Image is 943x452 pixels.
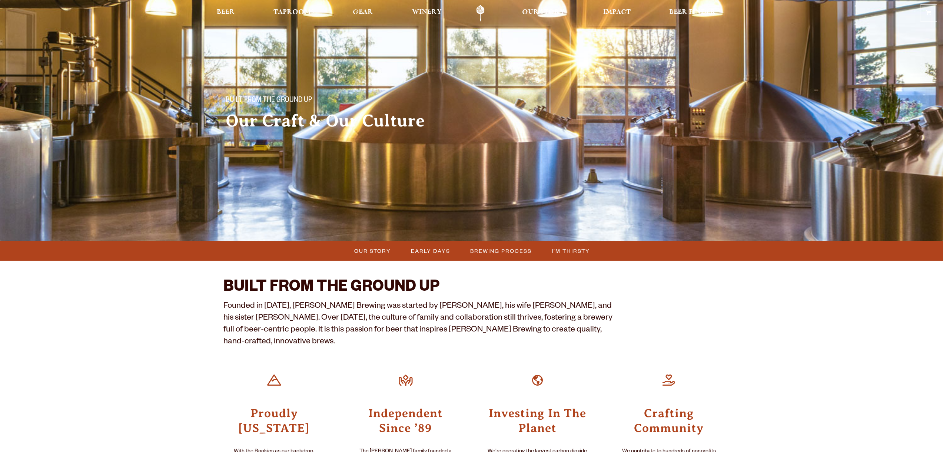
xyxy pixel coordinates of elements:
[470,245,532,256] span: Brewing Process
[223,279,615,297] h2: BUILT FROM THE GROUND UP
[269,5,319,22] a: Taprooms
[411,245,450,256] span: Early Days
[273,9,314,15] span: Taprooms
[355,405,457,435] h3: Independent Since ’89
[466,5,494,22] a: Odell Home
[466,245,535,256] a: Brewing Process
[598,5,635,22] a: Impact
[226,112,457,130] h2: Our Craft & Our Culture
[348,5,378,22] a: Gear
[487,405,588,435] h3: Investing In The Planet
[603,9,631,15] span: Impact
[412,9,442,15] span: Winery
[552,245,590,256] span: I’m Thirsty
[669,9,716,15] span: Beer Finder
[217,9,235,15] span: Beer
[406,245,454,256] a: Early Days
[547,245,594,256] a: I’m Thirsty
[350,245,395,256] a: Our Story
[226,96,312,106] span: Built From The Ground Up
[212,5,240,22] a: Beer
[223,405,325,435] h3: Proudly [US_STATE]
[522,9,565,15] span: Our Story
[353,9,373,15] span: Gear
[407,5,446,22] a: Winery
[517,5,570,22] a: Our Story
[354,245,391,256] span: Our Story
[618,405,720,435] h3: Crafting Community
[223,301,615,349] p: Founded in [DATE], [PERSON_NAME] Brewing was started by [PERSON_NAME], his wife [PERSON_NAME], an...
[664,5,721,22] a: Beer Finder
